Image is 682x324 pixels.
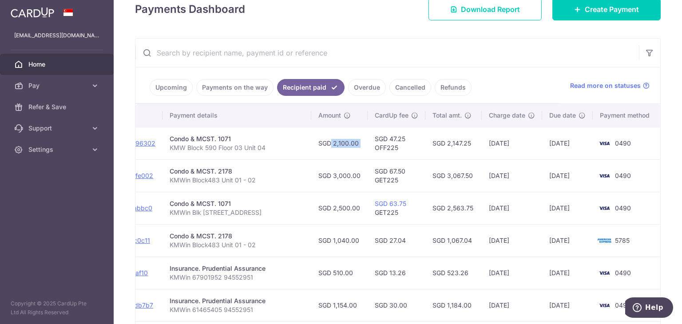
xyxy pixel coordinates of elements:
[432,111,462,120] span: Total amt.
[348,79,386,96] a: Overdue
[11,7,54,18] img: CardUp
[170,296,304,305] div: Insurance. Prudential Assurance
[482,159,542,192] td: [DATE]
[135,39,639,67] input: Search by recipient name, payment id or reference
[489,111,525,120] span: Charge date
[368,159,425,192] td: SGD 67.50 GET225
[482,257,542,289] td: [DATE]
[170,241,304,249] p: KMWin Block483 Unit 01 - 02
[170,264,304,273] div: Insurance. Prudential Assurance
[150,79,193,96] a: Upcoming
[615,172,631,179] span: 0490
[425,257,482,289] td: SGD 523.26
[368,289,425,321] td: SGD 30.00
[170,305,304,314] p: KMWin 61465405 94552951
[368,257,425,289] td: SGD 13.26
[28,60,87,69] span: Home
[425,192,482,224] td: SGD 2,563.75
[595,268,613,278] img: Bank Card
[170,176,304,185] p: KMWin Block483 Unit 01 - 02
[170,134,304,143] div: Condo & MCST. 1071
[542,159,593,192] td: [DATE]
[170,143,304,152] p: KMW Block 590 Floor 03 Unit 04
[28,81,87,90] span: Pay
[311,257,368,289] td: SGD 510.00
[277,79,345,96] a: Recipient paid
[170,167,304,176] div: Condo & MCST. 2178
[542,192,593,224] td: [DATE]
[368,224,425,257] td: SGD 27.04
[542,127,593,159] td: [DATE]
[482,192,542,224] td: [DATE]
[435,79,472,96] a: Refunds
[170,232,304,241] div: Condo & MCST. 2178
[28,103,87,111] span: Refer & Save
[28,124,87,133] span: Support
[170,199,304,208] div: Condo & MCST. 1071
[595,138,613,149] img: Bank Card
[461,4,520,15] span: Download Report
[542,257,593,289] td: [DATE]
[595,300,613,311] img: Bank Card
[28,145,87,154] span: Settings
[425,224,482,257] td: SGD 1,067.04
[542,289,593,321] td: [DATE]
[542,224,593,257] td: [DATE]
[368,192,425,224] td: GET225
[482,289,542,321] td: [DATE]
[311,289,368,321] td: SGD 1,154.00
[593,104,660,127] th: Payment method
[375,111,408,120] span: CardUp fee
[595,235,613,246] img: Bank Card
[615,237,630,244] span: 5785
[375,200,406,207] a: SGD 63.75
[170,208,304,217] p: KMWin Blk [STREET_ADDRESS]
[615,204,631,212] span: 0490
[425,289,482,321] td: SGD 1,184.00
[595,203,613,213] img: Bank Card
[482,127,542,159] td: [DATE]
[163,104,311,127] th: Payment details
[595,170,613,181] img: Bank Card
[425,127,482,159] td: SGD 2,147.25
[14,31,99,40] p: [EMAIL_ADDRESS][DOMAIN_NAME]
[311,192,368,224] td: SGD 2,500.00
[585,4,639,15] span: Create Payment
[311,159,368,192] td: SGD 3,000.00
[549,111,576,120] span: Due date
[389,79,431,96] a: Cancelled
[311,127,368,159] td: SGD 2,100.00
[425,159,482,192] td: SGD 3,067.50
[625,297,673,320] iframe: Opens a widget where you can find more information
[170,273,304,282] p: KMWin 67901952 94552951
[318,111,341,120] span: Amount
[135,1,245,17] h4: Payments Dashboard
[570,81,641,90] span: Read more on statuses
[615,269,631,277] span: 0490
[615,139,631,147] span: 0490
[615,301,631,309] span: 0490
[368,127,425,159] td: SGD 47.25 OFF225
[482,224,542,257] td: [DATE]
[570,81,650,90] a: Read more on statuses
[311,224,368,257] td: SGD 1,040.00
[196,79,274,96] a: Payments on the way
